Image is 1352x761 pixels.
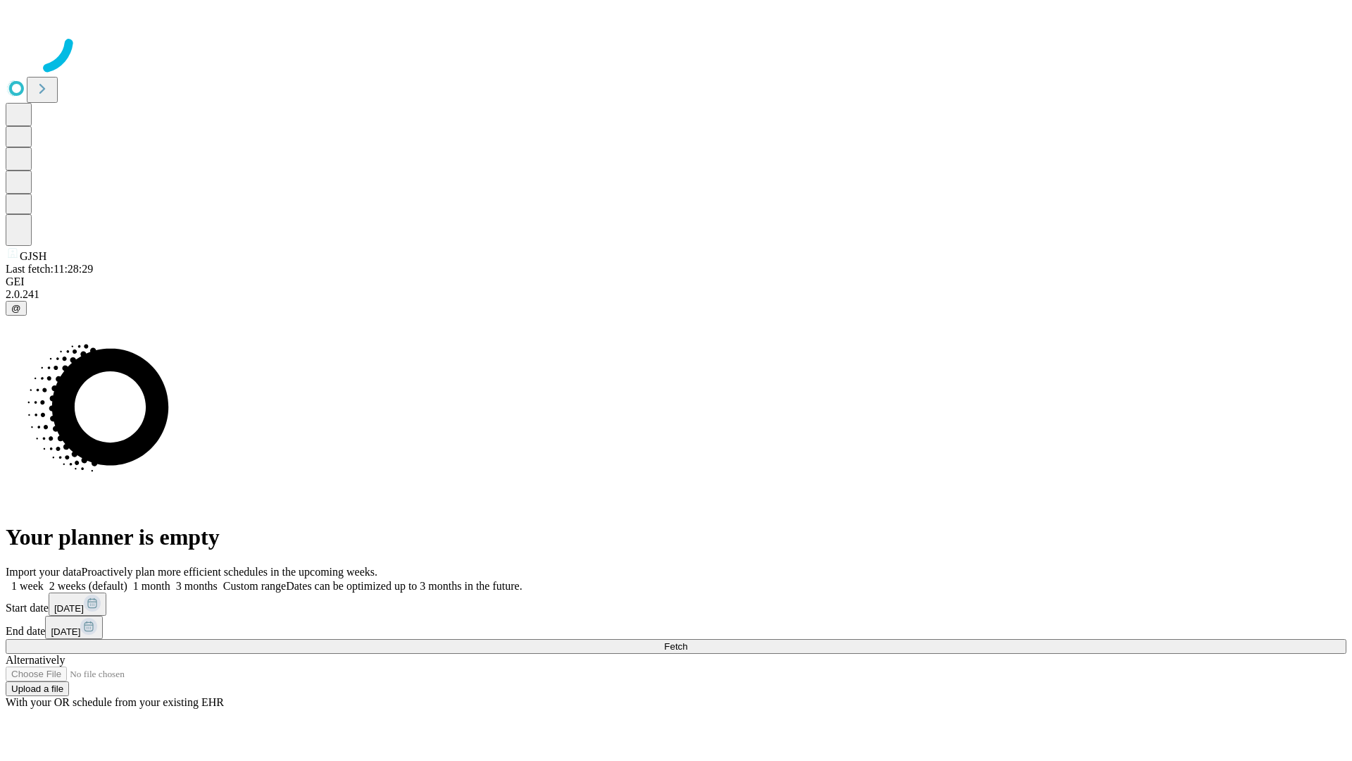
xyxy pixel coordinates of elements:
[176,580,218,592] span: 3 months
[11,303,21,314] span: @
[6,524,1346,550] h1: Your planner is empty
[6,263,93,275] span: Last fetch: 11:28:29
[6,276,1346,288] div: GEI
[6,681,69,696] button: Upload a file
[51,626,80,637] span: [DATE]
[6,616,1346,639] div: End date
[6,654,65,666] span: Alternatively
[133,580,170,592] span: 1 month
[6,696,224,708] span: With your OR schedule from your existing EHR
[6,593,1346,616] div: Start date
[49,593,106,616] button: [DATE]
[45,616,103,639] button: [DATE]
[6,301,27,316] button: @
[54,603,84,614] span: [DATE]
[664,641,687,652] span: Fetch
[286,580,522,592] span: Dates can be optimized up to 3 months in the future.
[223,580,286,592] span: Custom range
[11,580,44,592] span: 1 week
[82,566,377,578] span: Proactively plan more efficient schedules in the upcoming weeks.
[6,639,1346,654] button: Fetch
[20,250,46,262] span: GJSH
[6,566,82,578] span: Import your data
[6,288,1346,301] div: 2.0.241
[49,580,127,592] span: 2 weeks (default)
